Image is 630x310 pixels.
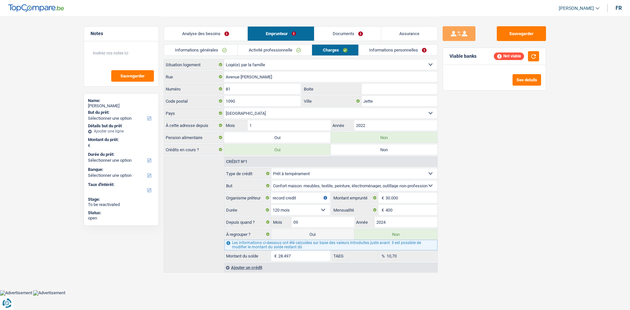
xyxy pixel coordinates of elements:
[554,3,599,14] a: [PERSON_NAME]
[224,180,271,191] label: But
[271,217,292,227] label: Mois
[88,143,90,148] span: €
[88,152,153,157] label: Durée du prêt:
[378,193,386,203] span: €
[164,120,224,131] label: À cette adresse depuis
[378,251,387,261] span: %
[164,27,247,41] a: Analyse des besoins
[88,98,155,103] div: Name:
[91,31,152,36] h5: Notes
[164,84,224,94] label: Numéro
[224,132,331,143] label: Oui
[248,27,314,41] a: Emprunteur
[88,129,155,134] div: Ajouter une ligne
[224,205,271,215] label: Durée
[248,120,331,131] input: MM
[616,5,622,11] div: fr
[224,144,331,155] label: Oui
[224,262,437,272] div: Ajouter un crédit
[224,251,271,261] label: Montant du solde
[271,229,354,239] label: Oui
[164,59,224,70] label: Situation logement
[359,45,438,55] a: Informations personnelles
[302,84,362,94] label: Boite
[164,132,224,143] label: Pension alimentaire
[378,205,386,215] span: €
[120,74,145,78] span: Sauvegarder
[224,160,249,164] div: Crédit nº1
[314,27,381,41] a: Documents
[354,120,437,131] input: AAAA
[497,26,546,41] button: Sauvegarder
[224,120,247,131] label: Mois
[312,45,358,55] a: Charges
[271,251,278,261] span: €
[164,45,238,55] a: Informations générales
[354,217,375,227] label: Année
[224,193,271,203] label: Organisme prêteur
[331,144,437,155] label: Non
[33,290,65,296] img: Advertisement
[292,217,354,227] input: MM
[224,229,271,239] label: À regrouper ?
[450,53,476,59] div: Viable banks
[88,123,155,129] div: Détails but du prêt
[111,70,154,82] button: Sauvegarder
[224,240,437,250] div: Les informations ci-dessous ont été calculées sur base des valeurs introduites juste avant. Il es...
[88,210,155,216] div: Status:
[375,217,437,227] input: AAAA
[302,96,362,106] label: Ville
[88,167,153,172] label: Banque:
[513,74,541,86] button: See details
[164,144,224,155] label: Crédits en cours ?
[332,193,378,203] label: Montant emprunté
[224,168,271,179] label: Type de crédit
[381,27,438,41] a: Assurance
[88,202,155,207] div: To be reactivated
[331,132,437,143] label: Non
[88,197,155,202] div: Stage:
[224,217,271,227] label: Depuis quand ?
[164,108,224,118] label: Pays
[354,229,437,239] label: Non
[164,96,224,106] label: Code postal
[88,182,153,187] label: Taux d'intérêt:
[559,6,594,11] span: [PERSON_NAME]
[238,45,312,55] a: Activité professionnelle
[164,72,224,82] label: Rue
[8,4,64,12] img: TopCompare Logo
[331,120,354,131] label: Année
[494,52,524,60] div: Not viable
[88,110,153,115] label: But du prêt:
[88,216,155,221] div: open
[88,137,153,142] label: Montant du prêt:
[332,251,378,261] label: TAEG
[88,103,155,109] div: [PERSON_NAME]
[332,205,378,215] label: Mensualité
